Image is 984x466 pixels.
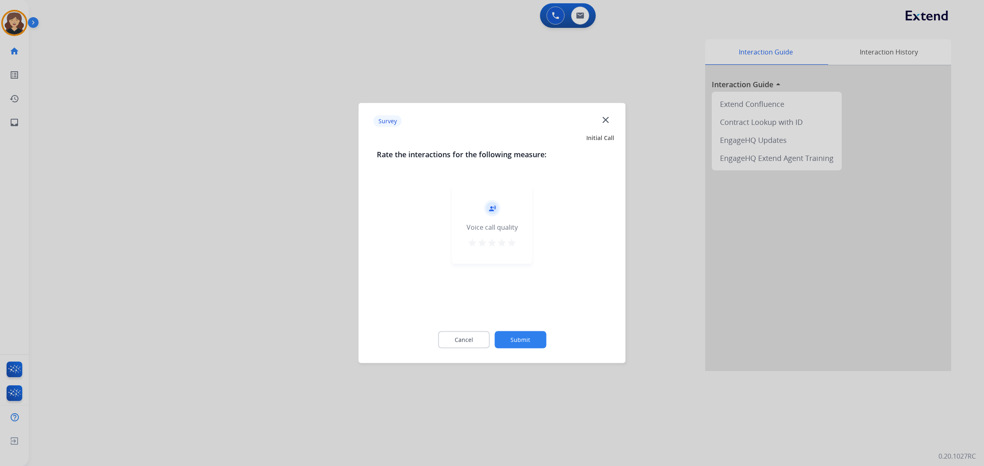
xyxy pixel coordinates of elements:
p: Survey [374,115,402,127]
p: 0.20.1027RC [938,451,976,461]
mat-icon: star [507,238,517,248]
mat-icon: record_voice_over [488,205,496,212]
mat-icon: close [600,114,611,125]
button: Submit [494,331,546,348]
button: Cancel [438,331,490,348]
span: Initial Call [586,134,614,142]
div: Voice call quality [467,222,518,232]
mat-icon: star [497,238,507,248]
mat-icon: star [487,238,497,248]
mat-icon: star [467,238,477,248]
mat-icon: star [477,238,487,248]
h3: Rate the interactions for the following measure: [377,149,608,160]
